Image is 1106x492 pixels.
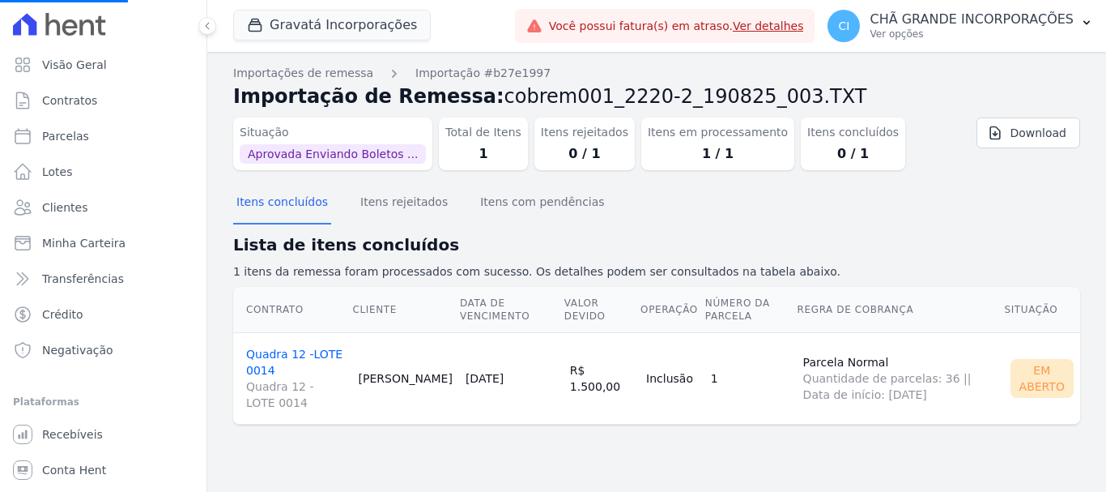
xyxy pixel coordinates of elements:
th: Data de Vencimento [459,287,564,333]
dd: 0 / 1 [807,144,899,164]
dd: 0 / 1 [541,144,628,164]
div: Plataformas [13,392,194,412]
span: Lotes [42,164,73,180]
a: Download [976,118,1080,148]
dt: Situação [240,124,426,141]
span: Conta Hent [42,462,106,478]
p: CHÃ GRANDE INCORPORAÇÕES [870,11,1074,28]
td: R$ 1.500,00 [564,332,640,424]
a: Negativação [6,334,200,366]
a: Crédito [6,298,200,331]
a: Importação #b27e1997 [415,65,551,82]
button: Itens concluídos [233,182,331,225]
span: Recebíveis [42,426,103,443]
span: Negativação [42,342,113,358]
span: cobrem001_2220-2_190825_003.TXT [504,85,867,108]
dt: Total de Itens [445,124,521,141]
span: Contratos [42,92,97,109]
span: Parcelas [42,128,89,144]
dt: Itens concluídos [807,124,899,141]
a: Quadra 12 -LOTE 0014Quadra 12 - LOTE 0014 [246,348,346,411]
td: 1 [704,332,797,424]
h2: Importação de Remessa: [233,82,1080,111]
dt: Itens rejeitados [541,124,628,141]
a: Lotes [6,156,200,188]
span: Quantidade de parcelas: 36 || Data de início: [DATE] [803,370,998,403]
th: Contrato [233,287,352,333]
a: Minha Carteira [6,227,200,259]
nav: Breadcrumb [233,65,1080,82]
a: Clientes [6,191,200,224]
th: Valor devido [564,287,640,333]
a: Visão Geral [6,49,200,81]
a: Conta Hent [6,454,200,486]
span: Aprovada Enviando Boletos ... [240,144,426,164]
p: 1 itens da remessa foram processados com sucesso. Os detalhes podem ser consultados na tabela aba... [233,263,1080,280]
a: Parcelas [6,120,200,152]
td: [PERSON_NAME] [352,332,459,424]
p: Ver opções [870,28,1074,41]
a: Recebíveis [6,418,200,451]
span: Clientes [42,199,87,216]
div: Em Aberto [1010,359,1074,398]
th: Regra de Cobrança [797,287,1004,333]
span: Visão Geral [42,57,107,73]
td: [DATE] [459,332,564,424]
span: Quadra 12 - LOTE 0014 [246,379,346,411]
a: Importações de remessa [233,65,373,82]
th: Operação [640,287,704,333]
th: Número da Parcela [704,287,797,333]
h2: Lista de itens concluídos [233,233,1080,257]
button: Itens com pendências [477,182,607,225]
td: Parcela Normal [797,332,1004,424]
a: Transferências [6,263,200,295]
dt: Itens em processamento [648,124,788,141]
span: Transferências [42,271,124,287]
td: Inclusão [640,332,704,424]
span: Você possui fatura(s) em atraso. [549,18,804,35]
button: Itens rejeitados [357,182,451,225]
a: Contratos [6,84,200,117]
dd: 1 [445,144,521,164]
button: CI CHÃ GRANDE INCORPORAÇÕES Ver opções [815,3,1106,49]
th: Situação [1004,287,1080,333]
th: Cliente [352,287,459,333]
span: Minha Carteira [42,235,125,251]
dd: 1 / 1 [648,144,788,164]
span: CI [839,20,850,32]
button: Gravatá Incorporações [233,10,431,41]
a: Ver detalhes [733,19,804,32]
span: Crédito [42,306,83,323]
